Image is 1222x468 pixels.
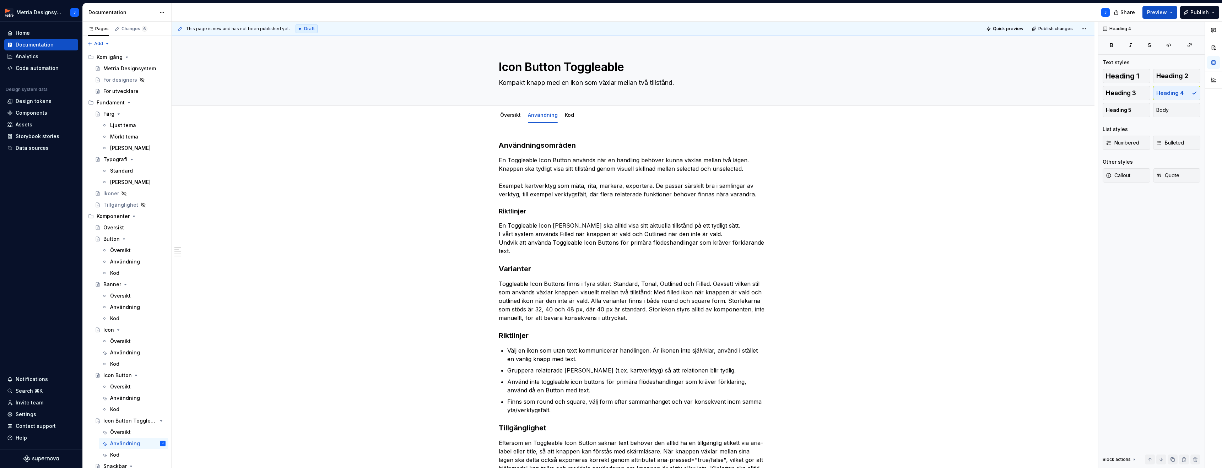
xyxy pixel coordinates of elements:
[110,383,131,390] div: Översikt
[94,41,103,47] span: Add
[99,256,168,267] a: Användning
[507,366,767,375] p: Gruppera relaterade [PERSON_NAME] (t.ex. kartverktyg) så att relationen blir tydlig.
[110,270,119,277] div: Kod
[1106,72,1139,80] span: Heading 1
[88,26,109,32] div: Pages
[1038,26,1073,32] span: Publish changes
[110,315,119,322] div: Kod
[99,381,168,392] a: Översikt
[110,247,131,254] div: Översikt
[16,387,43,394] div: Search ⌘K
[99,336,168,347] a: Översikt
[4,397,78,408] a: Invite team
[92,233,168,245] a: Button
[92,415,168,426] a: Icon Button Toggleable
[110,440,140,447] div: Användning
[16,29,30,37] div: Home
[103,201,138,208] div: Tillgänglighet
[16,145,49,152] div: Data sources
[103,88,139,95] div: För utvecklare
[74,10,76,15] div: J
[4,39,78,50] a: Documentation
[110,258,140,265] div: Användning
[110,451,119,458] div: Kod
[1,5,81,20] button: Metria DesignsystemJ
[565,112,574,118] a: Kod
[1156,72,1188,80] span: Heading 2
[99,392,168,404] a: Användning
[97,213,130,220] div: Komponenter
[110,406,119,413] div: Kod
[142,26,147,32] span: 6
[1142,6,1177,19] button: Preview
[16,399,43,406] div: Invite team
[16,41,54,48] div: Documentation
[1153,136,1201,150] button: Bulleted
[499,423,767,433] h3: Tillgänglighet
[103,224,124,231] div: Översikt
[92,370,168,381] a: Icon Button
[16,133,59,140] div: Storybook stories
[1106,107,1131,114] span: Heading 5
[562,107,577,122] div: Kod
[528,112,558,118] a: Användning
[99,245,168,256] a: Översikt
[4,374,78,385] button: Notifications
[16,423,56,430] div: Contact support
[110,349,140,356] div: Användning
[499,264,767,274] h3: Varianter
[99,290,168,301] a: Översikt
[110,360,119,368] div: Kod
[99,426,168,438] a: Översikt
[110,292,131,299] div: Översikt
[1103,455,1137,464] div: Block actions
[110,167,133,174] div: Standard
[304,26,315,32] span: Draft
[1103,126,1128,133] div: List styles
[1153,103,1201,117] button: Body
[1156,139,1184,146] span: Bulleted
[497,107,524,122] div: Översikt
[16,121,32,128] div: Assets
[984,24,1027,34] button: Quick preview
[1120,9,1135,16] span: Share
[4,51,78,62] a: Analytics
[99,358,168,370] a: Kod
[16,109,47,116] div: Components
[110,304,140,311] div: Användning
[99,347,168,358] a: Användning
[507,346,767,363] p: Välj en ikon som utan text kommunicerar handlingen. Är ikonen inte självklar, använd i stället en...
[110,133,138,140] div: Mörkt tema
[497,77,766,88] textarea: Kompakt knapp med en ikon som växlar mellan två tillstånd.
[1103,86,1150,100] button: Heading 3
[103,65,156,72] div: Metria Designsystem
[103,281,121,288] div: Banner
[1103,136,1150,150] button: Numbered
[85,211,168,222] div: Komponenter
[103,326,114,333] div: Icon
[110,122,136,129] div: Ljust tema
[16,9,62,16] div: Metria Designsystem
[4,96,78,107] a: Design tokens
[110,394,140,402] div: Användning
[99,176,168,188] a: [PERSON_NAME]
[1106,172,1130,179] span: Callout
[99,267,168,279] a: Kod
[103,110,114,118] div: Färg
[1103,69,1150,83] button: Heading 1
[1106,139,1139,146] span: Numbered
[4,142,78,154] a: Data sources
[88,9,156,16] div: Documentation
[4,62,78,74] a: Code automation
[92,154,168,165] a: Typografi
[16,98,52,105] div: Design tokens
[92,74,168,86] a: För designers
[92,222,168,233] a: Översikt
[1153,69,1201,83] button: Heading 2
[1153,168,1201,183] button: Quote
[499,156,767,198] p: En Toggleable Icon Button används när en handling behöver kunna växlas mellan två lägen. Knappen ...
[103,372,132,379] div: Icon Button
[4,420,78,432] button: Contact support
[6,87,48,92] div: Design system data
[16,411,36,418] div: Settings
